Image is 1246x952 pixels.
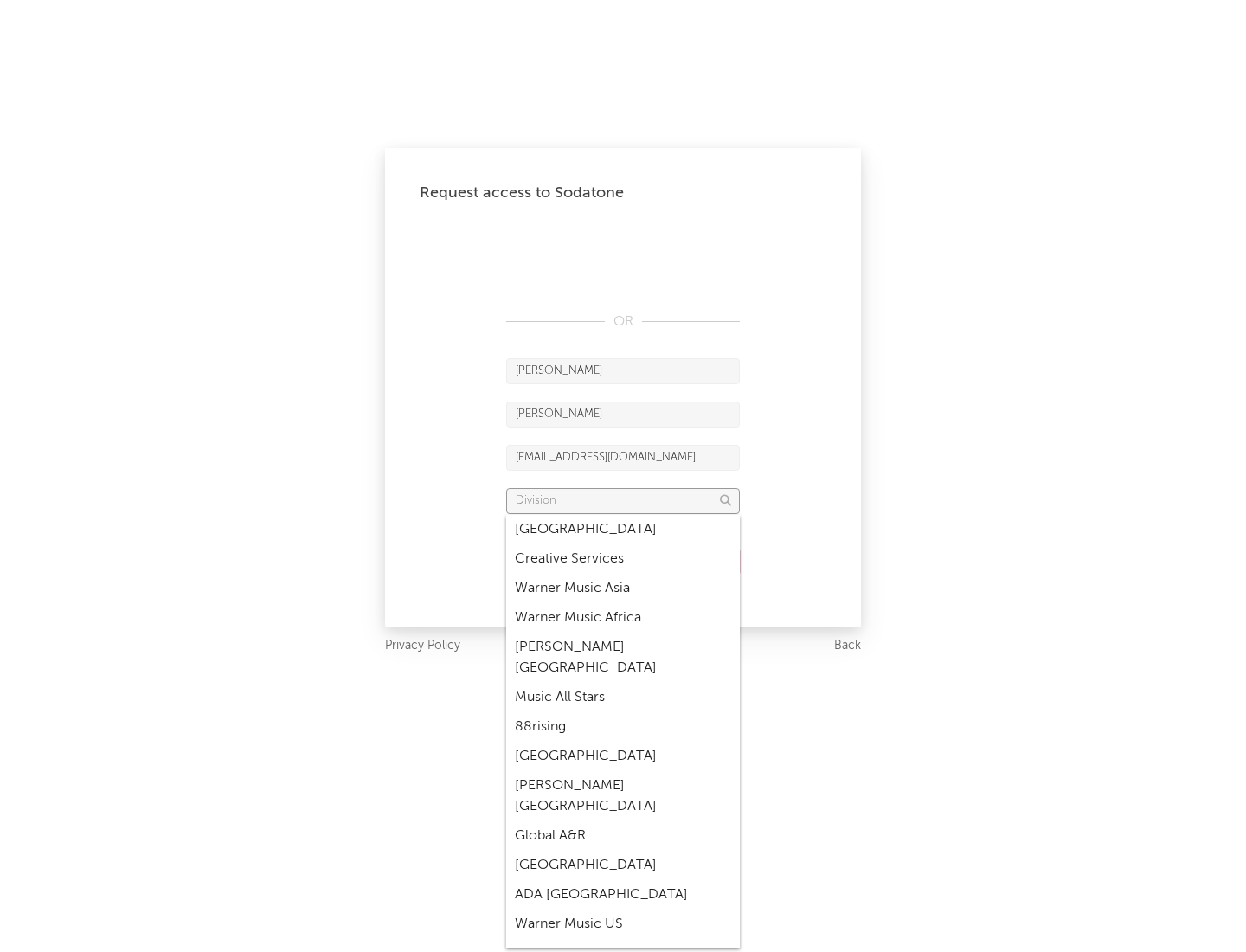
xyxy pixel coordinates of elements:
div: ADA [GEOGRAPHIC_DATA] [506,880,740,910]
input: First Name [506,358,740,384]
div: [GEOGRAPHIC_DATA] [506,851,740,880]
div: Global A&R [506,821,740,851]
div: Music All Stars [506,683,740,712]
input: Last Name [506,402,740,428]
a: Back [834,635,861,657]
div: [PERSON_NAME] [GEOGRAPHIC_DATA] [506,771,740,821]
div: [GEOGRAPHIC_DATA] [506,515,740,544]
input: Email [506,445,740,471]
div: [GEOGRAPHIC_DATA] [506,742,740,771]
a: Privacy Policy [385,635,460,657]
div: Request access to Sodatone [420,183,826,203]
div: 88rising [506,712,740,742]
div: Warner Music Asia [506,574,740,603]
input: Division [506,488,740,514]
div: [PERSON_NAME] [GEOGRAPHIC_DATA] [506,633,740,683]
div: Warner Music US [506,910,740,939]
div: Warner Music Africa [506,603,740,633]
div: Creative Services [506,544,740,574]
div: OR [506,312,740,332]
